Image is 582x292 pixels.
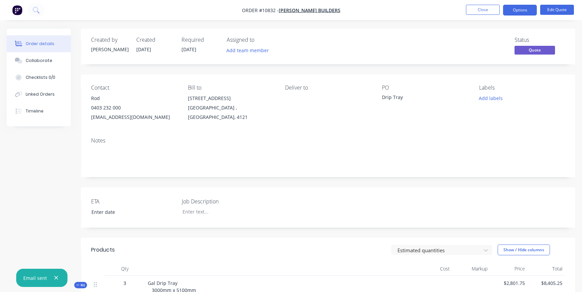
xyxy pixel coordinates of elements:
[91,94,177,103] div: Rod
[105,262,145,275] div: Qty
[452,262,490,275] div: Markup
[382,85,468,91] div: PO
[182,37,219,43] div: Required
[91,103,177,112] div: 0403 232 000
[91,94,177,122] div: Rod0403 232 000[EMAIL_ADDRESS][DOMAIN_NAME]
[91,46,128,53] div: [PERSON_NAME]
[136,37,173,43] div: Created
[242,7,279,13] span: Order #10832 -
[515,46,555,54] span: Quote
[87,207,171,217] input: Enter date
[7,86,71,103] button: Linked Orders
[466,5,500,15] button: Close
[479,85,565,91] div: Labels
[91,85,177,91] div: Contact
[123,280,126,287] span: 3
[74,282,87,288] button: Kit
[188,94,274,122] div: [STREET_ADDRESS][GEOGRAPHIC_DATA] , [GEOGRAPHIC_DATA], 4121
[23,274,47,282] div: Email sent
[26,91,55,97] div: Linked Orders
[182,46,196,53] span: [DATE]
[7,69,71,86] button: Checklists 0/0
[76,283,85,288] span: Kit
[26,58,52,64] div: Collaborate
[227,37,294,43] div: Assigned to
[285,85,371,91] div: Deliver to
[26,41,54,47] div: Order details
[188,103,274,122] div: [GEOGRAPHIC_DATA] , [GEOGRAPHIC_DATA], 4121
[223,46,273,55] button: Add team member
[188,85,274,91] div: Bill to
[182,197,266,205] label: Job Description
[530,280,562,287] span: $8,405.25
[7,52,71,69] button: Collaborate
[91,246,115,254] div: Products
[12,5,22,15] img: Factory
[540,5,574,15] button: Edit Quote
[188,94,274,103] div: [STREET_ADDRESS]
[26,74,55,80] div: Checklists 0/0
[91,112,177,122] div: [EMAIL_ADDRESS][DOMAIN_NAME]
[91,197,175,205] label: ETA
[498,245,550,255] button: Show / Hide columns
[7,35,71,52] button: Order details
[490,262,528,275] div: Price
[493,280,525,287] span: $2,801.75
[227,46,273,55] button: Add team member
[528,262,565,275] div: Total
[382,94,466,103] div: Drip Tray
[279,7,340,13] a: [PERSON_NAME] Builders
[503,5,537,15] button: Options
[475,94,506,103] button: Add labels
[515,37,565,43] div: Status
[136,46,151,53] span: [DATE]
[91,37,128,43] div: Created by
[91,137,565,144] div: Notes
[415,262,452,275] div: Cost
[26,108,44,114] div: Timeline
[7,103,71,120] button: Timeline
